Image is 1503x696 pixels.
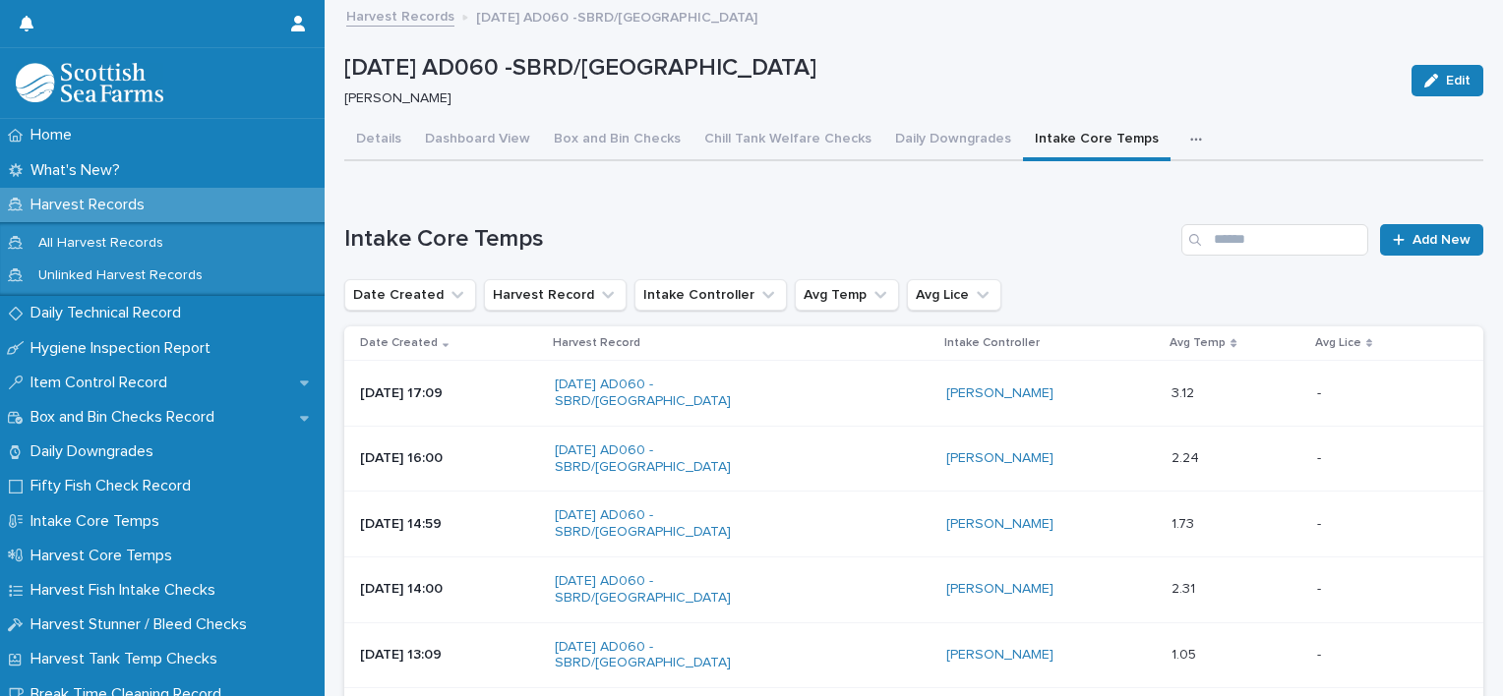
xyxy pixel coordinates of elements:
a: [DATE] AD060 -SBRD/[GEOGRAPHIC_DATA] [555,377,751,410]
p: Date Created [360,332,438,354]
p: Intake Core Temps [23,512,175,531]
p: Harvest Record [553,332,640,354]
input: Search [1181,224,1368,256]
p: - [1317,643,1325,664]
p: Item Control Record [23,374,183,392]
a: [DATE] AD060 -SBRD/[GEOGRAPHIC_DATA] [555,639,751,672]
tr: [DATE] 16:00[DATE] AD060 -SBRD/[GEOGRAPHIC_DATA] [PERSON_NAME] 2.242.24 -- [344,426,1483,492]
p: [DATE] AD060 -SBRD/[GEOGRAPHIC_DATA] [476,5,757,27]
tr: [DATE] 13:09[DATE] AD060 -SBRD/[GEOGRAPHIC_DATA] [PERSON_NAME] 1.051.05 -- [344,622,1483,688]
p: [PERSON_NAME] [344,90,1388,107]
p: What's New? [23,161,136,180]
a: [PERSON_NAME] [946,581,1053,598]
p: All Harvest Records [23,235,179,252]
p: [DATE] 13:09 [360,647,539,664]
p: 2.24 [1172,446,1203,467]
button: Chill Tank Welfare Checks [692,120,883,161]
button: Avg Temp [795,279,899,311]
button: Dashboard View [413,120,542,161]
p: - [1317,381,1325,402]
tr: [DATE] 17:09[DATE] AD060 -SBRD/[GEOGRAPHIC_DATA] [PERSON_NAME] 3.123.12 -- [344,361,1483,427]
p: 2.31 [1172,577,1199,598]
button: Date Created [344,279,476,311]
p: [DATE] 14:00 [360,581,539,598]
p: [DATE] 16:00 [360,450,539,467]
span: Add New [1413,233,1471,247]
p: Harvest Core Temps [23,547,188,565]
a: [DATE] AD060 -SBRD/[GEOGRAPHIC_DATA] [555,442,751,476]
tr: [DATE] 14:00[DATE] AD060 -SBRD/[GEOGRAPHIC_DATA] [PERSON_NAME] 2.312.31 -- [344,556,1483,622]
p: Unlinked Harvest Records [23,267,218,284]
button: Daily Downgrades [883,120,1023,161]
p: Daily Technical Record [23,304,197,322]
p: [DATE] AD060 -SBRD/[GEOGRAPHIC_DATA] [344,54,1396,83]
p: Avg Lice [1315,332,1361,354]
p: 1.05 [1172,643,1200,664]
p: [DATE] 17:09 [360,385,539,402]
a: [PERSON_NAME] [946,647,1053,664]
p: Fifty Fish Check Record [23,477,207,495]
p: Box and Bin Checks Record [23,408,230,427]
p: Home [23,126,88,145]
a: Harvest Records [346,4,454,27]
p: Avg Temp [1170,332,1226,354]
a: [DATE] AD060 -SBRD/[GEOGRAPHIC_DATA] [555,507,751,541]
a: [PERSON_NAME] [946,516,1053,533]
p: Harvest Fish Intake Checks [23,581,231,600]
button: Edit [1412,65,1483,96]
p: - [1317,446,1325,467]
p: Daily Downgrades [23,442,169,461]
p: - [1317,512,1325,533]
tr: [DATE] 14:59[DATE] AD060 -SBRD/[GEOGRAPHIC_DATA] [PERSON_NAME] 1.731.73 -- [344,492,1483,557]
a: [DATE] AD060 -SBRD/[GEOGRAPHIC_DATA] [555,573,751,607]
p: [DATE] 14:59 [360,516,539,533]
a: Add New [1380,224,1483,256]
p: Harvest Records [23,196,160,214]
img: mMrefqRFQpe26GRNOUkG [16,63,163,102]
button: Harvest Record [484,279,627,311]
span: Edit [1446,74,1471,87]
a: [PERSON_NAME] [946,385,1053,402]
p: - [1317,577,1325,598]
p: Hygiene Inspection Report [23,339,226,358]
p: Harvest Tank Temp Checks [23,650,233,668]
p: Harvest Stunner / Bleed Checks [23,615,263,634]
p: 1.73 [1172,512,1198,533]
button: Details [344,120,413,161]
h1: Intake Core Temps [344,225,1173,254]
button: Avg Lice [907,279,1001,311]
p: Intake Controller [944,332,1040,354]
button: Intake Controller [634,279,787,311]
a: [PERSON_NAME] [946,450,1053,467]
p: 3.12 [1172,381,1198,402]
button: Intake Core Temps [1023,120,1171,161]
button: Box and Bin Checks [542,120,692,161]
